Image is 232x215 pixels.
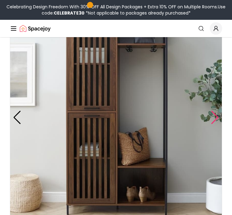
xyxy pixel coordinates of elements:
span: Use code: [42,4,226,16]
span: *Not applicable to packages already purchased* [85,10,191,16]
b: CELEBRATE30 [54,10,85,16]
img: Spacejoy Logo [20,22,51,35]
div: Celebrating Design Freedom With 30% OFF All Design Packages + Extra 10% OFF on Multiple Rooms. [2,4,230,16]
a: Spacejoy [20,22,51,35]
nav: Global [10,20,222,37]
